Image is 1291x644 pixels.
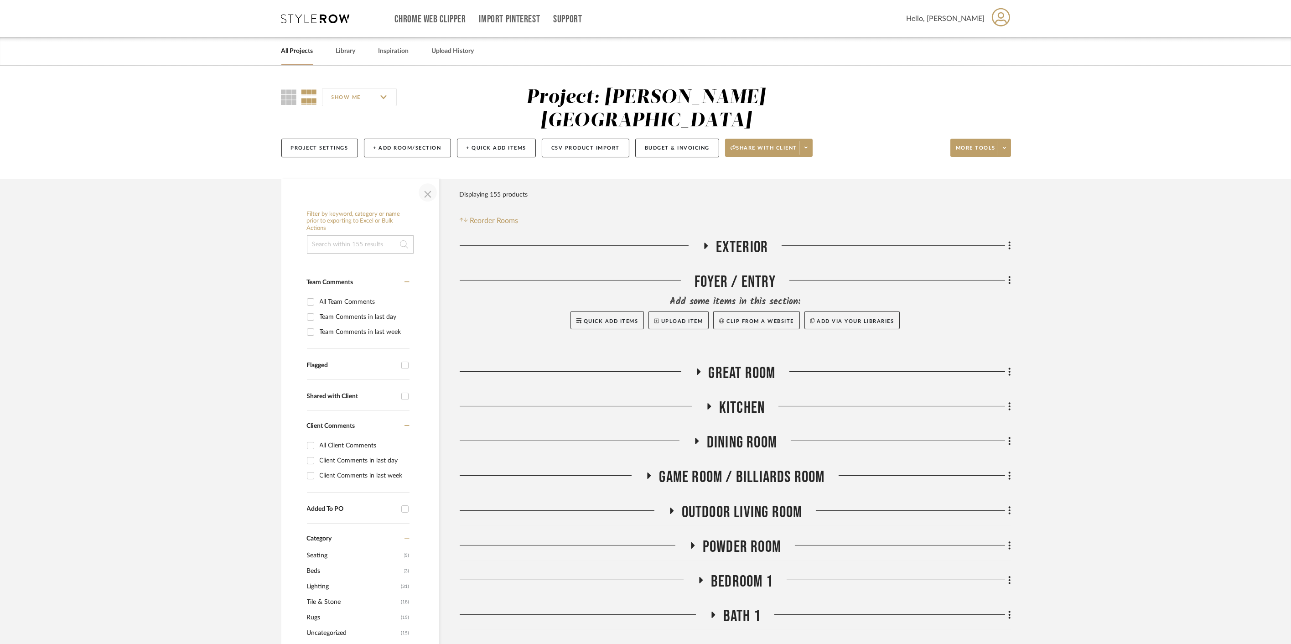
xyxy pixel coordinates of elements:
button: Reorder Rooms [460,215,518,226]
a: Support [553,16,582,23]
span: (5) [404,548,410,563]
input: Search within 155 results [307,235,414,254]
button: Clip from a website [713,311,799,329]
span: Kitchen [719,398,765,418]
div: Flagged [307,362,397,369]
span: Category [307,535,332,543]
span: Beds [307,563,402,579]
div: All Team Comments [320,295,407,309]
button: CSV Product Import [542,139,629,157]
h6: Filter by keyword, category or name prior to exporting to Excel or Bulk Actions [307,211,414,232]
div: Added To PO [307,505,397,513]
button: Project Settings [281,139,358,157]
span: Seating [307,548,402,563]
span: Lighting [307,579,399,594]
span: Outdoor living room [682,503,803,522]
a: Inspiration [378,45,409,57]
div: Client Comments in last week [320,468,407,483]
span: More tools [956,145,995,158]
a: All Projects [281,45,313,57]
span: Uncategorized [307,625,399,641]
button: Share with client [725,139,813,157]
div: Team Comments in last day [320,310,407,324]
div: All Client Comments [320,438,407,453]
span: Exterior [716,238,768,257]
div: Client Comments in last day [320,453,407,468]
span: Bath 1 [723,607,761,626]
div: Project: [PERSON_NAME][GEOGRAPHIC_DATA] [526,88,765,130]
span: Share with client [731,145,797,158]
span: Tile & Stone [307,594,399,610]
span: (15) [401,626,410,640]
span: Powder Room [703,537,781,557]
button: + Add Room/Section [364,139,451,157]
div: Displaying 155 products [460,186,528,204]
span: Dining Room [707,433,777,452]
a: Upload History [432,45,474,57]
button: Quick Add Items [570,311,644,329]
span: Rugs [307,610,399,625]
button: Upload Item [648,311,709,329]
button: + Quick Add Items [457,139,536,157]
span: Reorder Rooms [470,215,518,226]
span: Great Room [709,364,776,383]
a: Import Pinterest [479,16,540,23]
span: Client Comments [307,423,355,429]
div: Add some items in this section: [460,296,1011,308]
span: (31) [401,579,410,594]
a: Chrome Web Clipper [395,16,466,23]
a: Library [336,45,356,57]
span: Quick Add Items [584,319,638,324]
span: (3) [404,564,410,578]
button: More tools [950,139,1011,157]
button: Add via your libraries [804,311,900,329]
span: Team Comments [307,279,353,286]
button: Budget & Invoicing [635,139,719,157]
span: (15) [401,610,410,625]
div: Team Comments in last week [320,325,407,339]
span: Hello, [PERSON_NAME] [907,13,985,24]
button: Close [419,183,437,202]
span: Bedroom 1 [711,572,773,592]
div: Shared with Client [307,393,397,400]
span: (18) [401,595,410,609]
span: Game Room / Billiards Room [659,467,824,487]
